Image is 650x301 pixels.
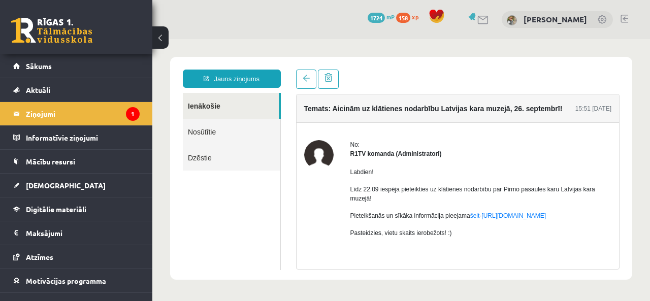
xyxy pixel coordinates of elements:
img: Rita Dmitrijeva [507,15,517,25]
a: 158 xp [396,13,424,21]
legend: Ziņojumi [26,102,140,125]
span: Aktuāli [26,85,50,94]
h4: Temats: Aicinām uz klātienes nodarbību Latvijas kara muzejā, 26. septembrī! [152,65,410,74]
a: Digitālie materiāli [13,197,140,221]
a: 1724 mP [368,13,395,21]
a: Ienākošie [30,54,126,80]
a: Ziņojumi1 [13,102,140,125]
a: Mācību resursi [13,150,140,173]
div: No: [198,101,460,110]
a: Nosūtītie [30,80,128,106]
span: [DEMOGRAPHIC_DATA] [26,181,106,190]
a: Rīgas 1. Tālmācības vidusskola [11,18,92,43]
a: Sākums [13,54,140,78]
legend: Maksājumi [26,221,140,245]
i: 1 [126,107,140,121]
a: Jauns ziņojums [30,30,128,49]
div: 15:51 [DATE] [423,65,459,74]
span: mP [386,13,395,21]
a: Dzēstie [30,106,128,131]
span: xp [412,13,418,21]
p: Pasteidzies, vietu skaits ierobežots! :) [198,189,460,198]
span: Sākums [26,61,52,71]
a: [URL][DOMAIN_NAME] [329,173,394,180]
legend: Informatīvie ziņojumi [26,126,140,149]
p: Pieteikšanās un sīkāka informācija pieejama - [198,172,460,181]
a: [PERSON_NAME] [524,14,587,24]
span: Atzīmes [26,252,53,261]
p: Labdien! [198,128,460,138]
span: Digitālie materiāli [26,205,86,214]
span: Mācību resursi [26,157,75,166]
span: Motivācijas programma [26,276,106,285]
a: Atzīmes [13,245,140,269]
a: Maksājumi [13,221,140,245]
span: 158 [396,13,410,23]
a: Informatīvie ziņojumi [13,126,140,149]
a: Motivācijas programma [13,269,140,292]
a: Aktuāli [13,78,140,102]
p: Līdz 22.09 iespēja pieteikties uz klātienes nodarbību par Pirmo pasaules karu Latvijas kara muzejā! [198,146,460,164]
a: [DEMOGRAPHIC_DATA] [13,174,140,197]
span: 1724 [368,13,385,23]
a: šeit [318,173,328,180]
img: R1TV komanda [152,101,181,130]
strong: R1TV komanda (Administratori) [198,111,289,118]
